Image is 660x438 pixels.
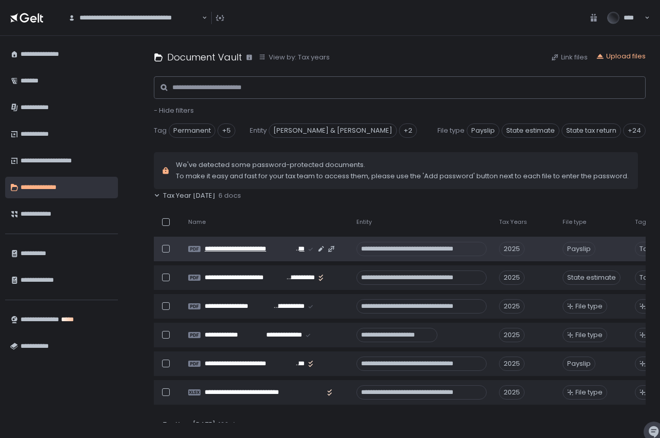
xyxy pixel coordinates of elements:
span: State tax return [562,123,621,138]
span: 106 docs [218,420,247,429]
div: 2025 [499,385,525,400]
div: 2025 [499,357,525,371]
span: File type [575,330,603,340]
div: 2025 [499,270,525,285]
span: File type [575,388,603,397]
span: To make it easy and fast for your tax team to access them, please use the 'Add password' button n... [176,172,629,181]
span: Entity [250,126,267,135]
div: 2025 [499,299,525,314]
span: File type [575,302,603,311]
span: Payslip [467,123,499,138]
span: File type [437,126,465,135]
div: +24 [623,123,646,138]
span: Tax Years [499,218,527,226]
div: +2 [399,123,417,138]
div: Payslip [563,242,595,256]
button: Upload files [596,52,646,61]
h1: Document Vault [167,50,242,64]
div: State estimate [563,270,621,285]
span: File type [563,218,586,226]
span: 6 docs [218,191,241,200]
span: Tag [154,126,167,135]
span: Entity [356,218,372,226]
div: Search for option [62,7,207,29]
div: 2025 [499,328,525,342]
span: [PERSON_NAME] & [PERSON_NAME] [269,123,397,138]
div: +5 [217,123,235,138]
button: Link files [551,53,588,62]
span: We've detected some password-protected documents. [176,160,629,170]
div: 2025 [499,242,525,256]
button: - Hide filters [154,106,194,115]
span: Tax Year [DATE] [163,420,215,429]
span: Permanent [169,123,215,138]
span: State estimate [502,123,559,138]
span: Tax Year [DATE] [163,191,215,200]
input: Search for option [201,13,201,23]
span: Tag [635,218,646,226]
span: Name [188,218,206,226]
button: View by: Tax years [258,53,330,62]
div: Payslip [563,357,595,371]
